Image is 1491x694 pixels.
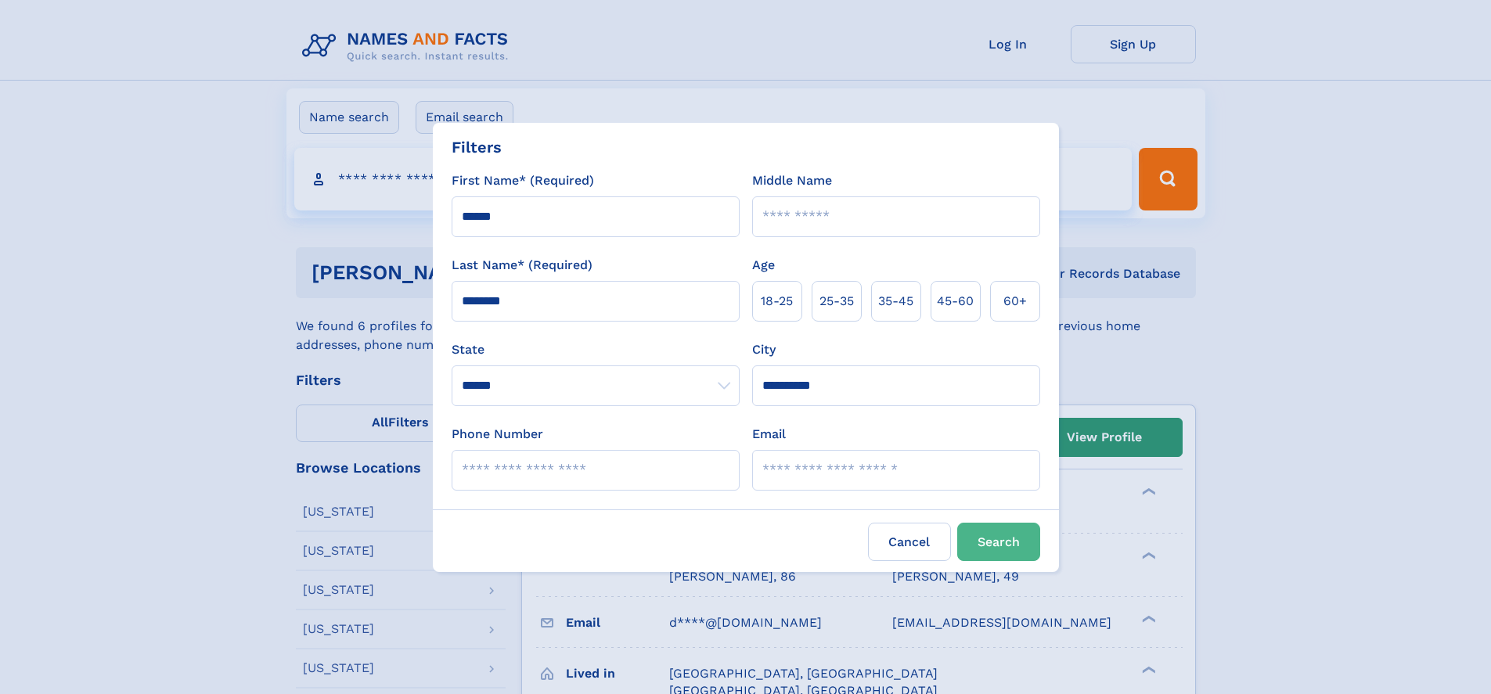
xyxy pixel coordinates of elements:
[819,292,854,311] span: 25‑35
[1003,292,1027,311] span: 60+
[452,425,543,444] label: Phone Number
[452,340,740,359] label: State
[752,256,775,275] label: Age
[878,292,913,311] span: 35‑45
[957,523,1040,561] button: Search
[937,292,974,311] span: 45‑60
[752,171,832,190] label: Middle Name
[752,425,786,444] label: Email
[761,292,793,311] span: 18‑25
[452,135,502,159] div: Filters
[868,523,951,561] label: Cancel
[452,256,592,275] label: Last Name* (Required)
[452,171,594,190] label: First Name* (Required)
[752,340,776,359] label: City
